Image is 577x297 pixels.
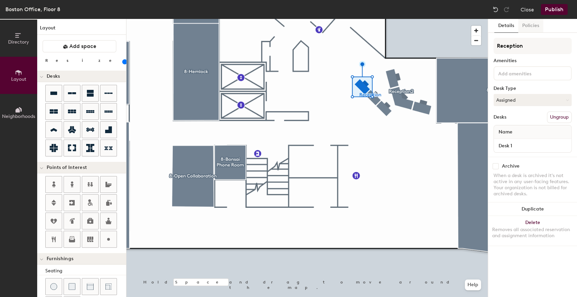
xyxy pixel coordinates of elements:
input: Unnamed desk [495,141,570,150]
button: Details [494,19,518,33]
span: Directory [8,39,29,45]
div: Removes all associated reservation and assignment information [492,227,573,239]
button: Policies [518,19,543,33]
div: Archive [502,164,520,169]
button: Assigned [494,94,572,106]
button: Add space [43,40,116,52]
img: Redo [503,6,510,13]
button: Close [521,4,534,15]
button: Publish [541,4,568,15]
button: Duplicate [488,202,577,216]
button: DeleteRemoves all associated reservation and assignment information [488,216,577,246]
img: Undo [492,6,499,13]
div: Amenities [494,58,572,64]
input: Add amenities [497,69,558,77]
div: Desk Type [494,86,572,91]
span: Add space [69,43,96,50]
button: Ungroup [547,112,572,123]
span: Neighborhoods [2,114,35,119]
span: Furnishings [47,256,73,262]
h1: Layout [37,24,126,35]
span: Desks [47,74,60,79]
div: When a desk is archived it's not active in any user-facing features. Your organization is not bil... [494,173,572,197]
img: Stool [50,283,57,290]
button: Cushion [64,278,80,295]
img: Cushion [69,283,75,290]
img: Couch (corner) [105,283,112,290]
span: Name [495,126,516,138]
div: Seating [45,267,126,275]
div: Boston Office, Floor 8 [5,5,60,14]
img: Couch (middle) [87,283,94,290]
button: Help [465,279,481,290]
div: Desks [494,115,506,120]
div: Resize [45,58,120,63]
button: Couch (middle) [82,278,99,295]
button: Stool [45,278,62,295]
span: Layout [11,76,26,82]
button: Couch (corner) [100,278,117,295]
span: Points of Interest [47,165,87,170]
